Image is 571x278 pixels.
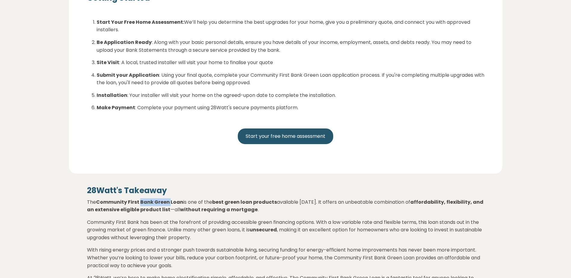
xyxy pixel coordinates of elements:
li: : Complete your payment using 28Watt's secure payments platform. [97,104,484,111]
strong: Make Payment [97,104,135,111]
strong: Be Application Ready [97,39,152,46]
p: : Along with your basic personal details, ensure you have details of your income, employment, ass... [97,39,484,54]
p: With rising energy prices and a stronger push towards sustainable living, securing funding for en... [87,246,484,269]
p: We’ll help you determine the best upgrades for your home, give you a preliminary quote, and conne... [97,18,484,34]
strong: unsecured [250,226,277,233]
strong: Submit your Application [97,72,159,79]
strong: Start Your Free Home Assessment: [97,19,184,26]
strong: Installation [97,92,127,99]
strong: best green loan products [212,199,277,205]
strong: Site Visit [97,59,119,66]
p: The is one of the available [DATE]. It offers an unbeatable combination of —all . [87,198,484,214]
a: Start your free home assessment [238,128,333,144]
p: : Using your final quote, complete your Community First Bank Green Loan application process. If y... [97,71,484,87]
p: : Your installer will visit your home on the agreed-upon date to complete the installation. [97,91,484,99]
p: Community First Bank has been at the forefront of providing accessible green financing options. W... [87,218,484,242]
h4: 28Watt's Takeaway [87,186,484,196]
strong: Community First Bank Green Loan [96,199,183,205]
strong: without requiring a mortgage [180,206,258,213]
p: : A local, trusted installer will visit your home to finalise your quote [97,59,484,66]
